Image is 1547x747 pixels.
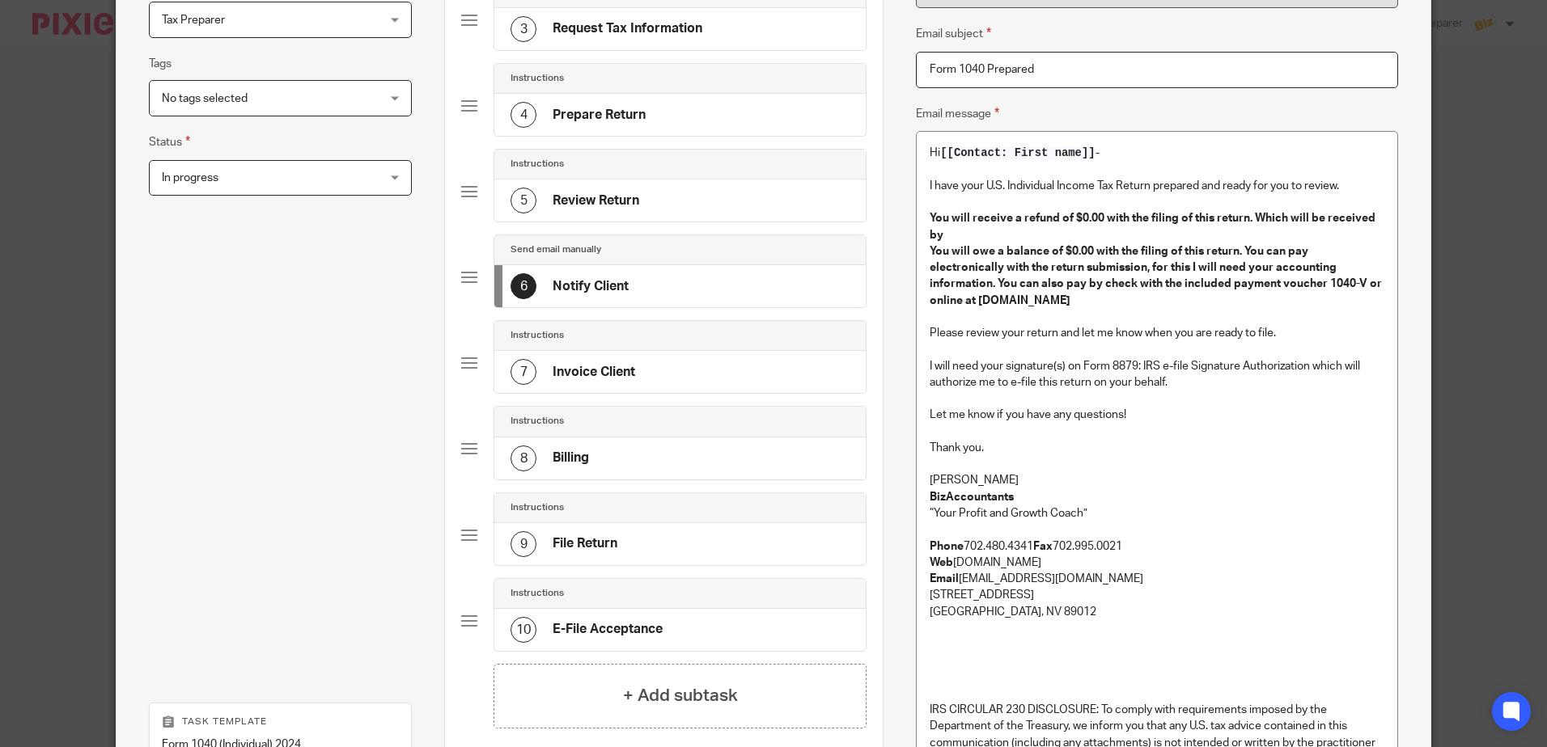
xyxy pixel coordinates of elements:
h4: Invoice Client [553,364,635,381]
h4: Instructions [511,587,564,600]
h4: Instructions [511,158,564,171]
p: Let me know if you have any questions! [930,407,1384,423]
label: Tags [149,56,172,72]
h4: Prepare Return [553,107,646,124]
p: [PERSON_NAME] [930,472,1384,488]
span: [[Contact: First name]] [940,146,1095,159]
div: 6 [511,273,536,299]
label: Email message [916,104,999,123]
strong: BizAccountants [930,492,1014,503]
strong: Fax [1033,541,1053,552]
p: [GEOGRAPHIC_DATA], NV 89012 [930,604,1384,620]
p: Please review your return and let me know when you are ready to file. [930,325,1384,341]
h4: Request Tax Information [553,20,702,37]
span: No tags selected [162,93,248,104]
label: Email subject [916,24,991,43]
p: I will need your signature(s) on Form 8879: IRS e-file Signature Authorization which will authori... [930,358,1384,391]
p: Task template [162,715,399,728]
div: 5 [511,188,536,213]
p: [EMAIL_ADDRESS][DOMAIN_NAME] [930,571,1384,587]
h4: File Return [553,535,617,552]
p: 702.480.4341 702.995.0021 [930,538,1384,555]
strong: Email [930,573,959,585]
p: I have your U.S. Individual Income Tax Return prepared and ready for you to review. [930,178,1384,194]
div: 4 [511,102,536,128]
div: 3 [511,16,536,42]
label: Status [149,133,190,151]
strong: You will receive a refund of $0.00 with the filing of this return. Which will be received by [930,213,1378,240]
strong: Phone [930,541,964,552]
strong: You will owe a balance of $0.00 with the filing of this return. You can pay electronically with t... [930,246,1384,306]
h4: Instructions [511,72,564,85]
input: Subject [916,52,1397,88]
h4: E-File Acceptance [553,621,663,638]
div: 8 [511,445,536,471]
h4: Billing [553,449,589,466]
div: 9 [511,531,536,557]
strong: Web [930,557,953,568]
p: [STREET_ADDRESS] [930,587,1384,603]
h4: Instructions [511,415,564,428]
div: 10 [511,617,536,643]
div: 7 [511,359,536,385]
span: Tax Preparer [162,15,225,26]
h4: Review Return [553,192,639,209]
p: [DOMAIN_NAME] [930,555,1384,571]
span: In progress [162,172,218,184]
h4: Send email manually [511,243,601,256]
h4: Notify Client [553,278,629,295]
p: “Your Profit and Growth Coach” [930,505,1384,521]
p: Hi - [930,145,1384,161]
h4: Instructions [511,501,564,514]
p: Thank you. [930,440,1384,456]
h4: Instructions [511,329,564,342]
h4: + Add subtask [623,683,738,708]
